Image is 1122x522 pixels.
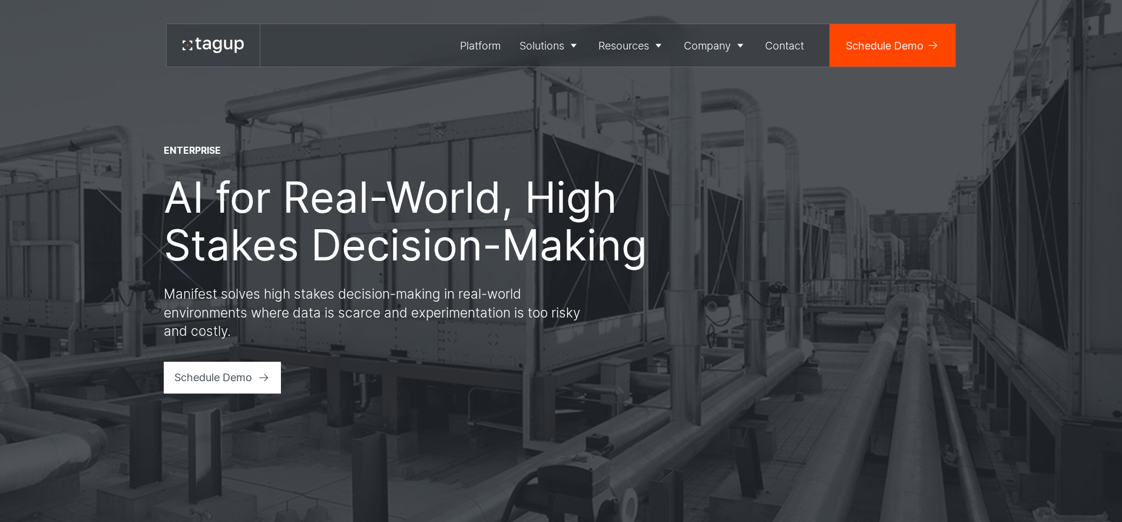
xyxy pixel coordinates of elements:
h1: AI for Real-World, High Stakes Decision-Making [164,173,658,269]
div: Platform [460,38,501,54]
a: Schedule Demo [164,362,282,394]
p: Manifest solves high stakes decision-making in real-world environments where data is scarce and e... [164,285,588,341]
div: Company [684,38,731,54]
div: Schedule Demo [174,369,252,385]
div: ENTERPRISE [164,144,221,157]
a: Solutions [510,24,590,67]
a: Resources [590,24,675,67]
a: Schedule Demo [830,24,955,67]
a: Company [674,24,756,67]
a: Platform [451,24,511,67]
div: Resources [598,38,649,54]
a: Contact [756,24,814,67]
div: Contact [765,38,804,54]
div: Schedule Demo [846,38,924,54]
div: Solutions [519,38,564,54]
